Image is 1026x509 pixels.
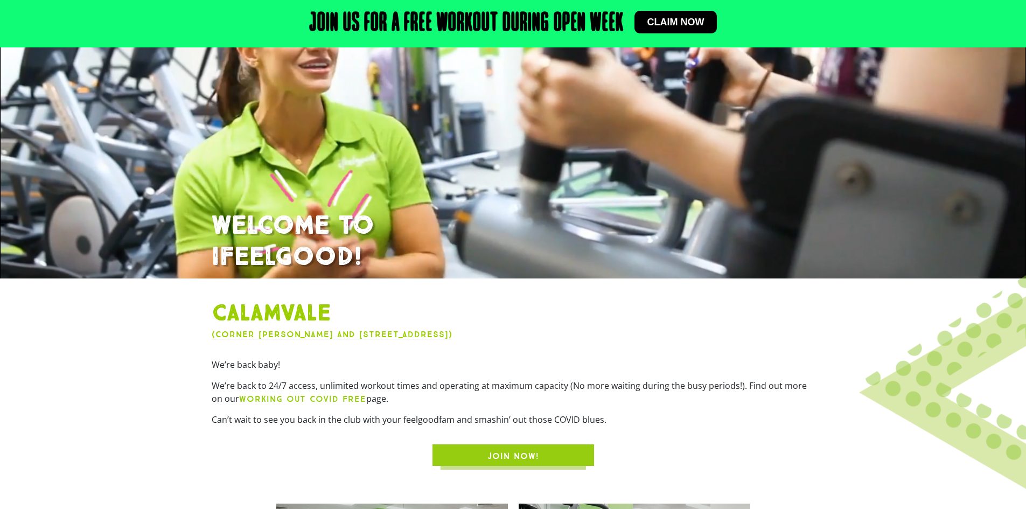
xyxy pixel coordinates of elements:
[487,450,539,463] span: JOIN NOW!
[239,393,366,405] a: WORKING OUT COVID FREE
[212,379,815,406] p: We’re back to 24/7 access, unlimited workout times and operating at maximum capacity (No more wai...
[432,444,594,466] a: JOIN NOW!
[239,394,366,404] b: WORKING OUT COVID FREE
[212,329,452,339] a: (Corner [PERSON_NAME] and [STREET_ADDRESS])
[647,17,704,27] span: Claim now
[309,11,624,37] h2: Join us for a free workout during open week
[212,358,815,371] p: We’re back baby!
[212,300,815,328] h1: Calamvale
[634,11,717,33] a: Claim now
[212,413,815,426] p: Can’t wait to see you back in the club with your feelgoodfam and smashin’ out those COVID blues.
[212,211,815,273] h1: WELCOME TO IFEELGOOD!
